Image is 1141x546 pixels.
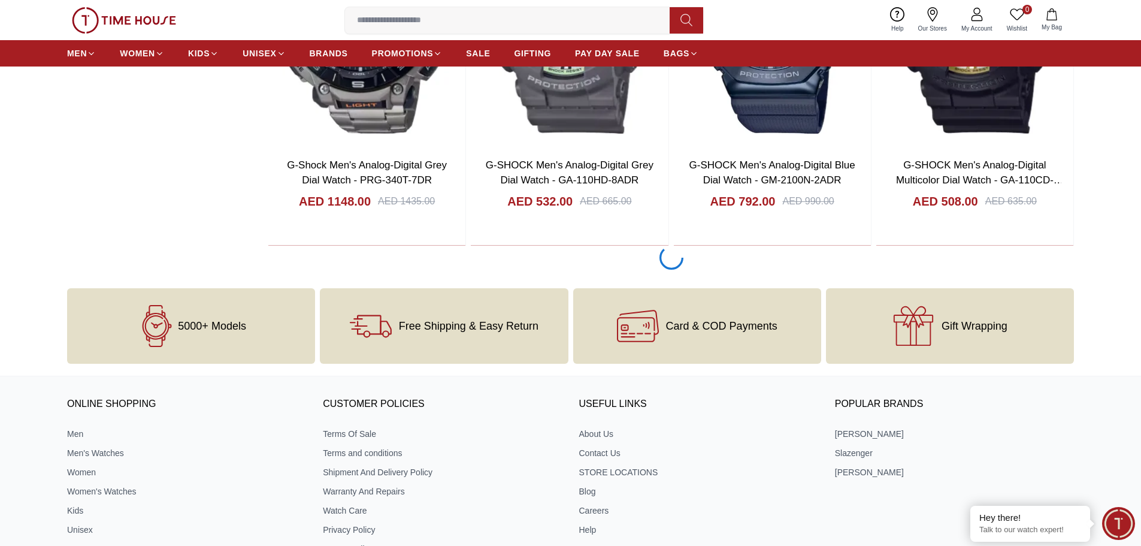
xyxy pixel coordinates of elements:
[580,194,631,209] div: AED 665.00
[664,47,689,59] span: BAGS
[323,505,562,517] a: Watch Care
[67,505,306,517] a: Kids
[664,43,698,64] a: BAGS
[985,194,1037,209] div: AED 635.00
[1002,24,1032,33] span: Wishlist
[323,524,562,536] a: Privacy Policy
[1000,5,1034,35] a: 0Wishlist
[486,159,653,186] a: G-SHOCK Men's Analog-Digital Grey Dial Watch - GA-110HD-8ADR
[310,47,348,59] span: BRANDS
[399,320,538,332] span: Free Shipping & Easy Return
[67,43,96,64] a: MEN
[514,43,551,64] a: GIFTING
[1037,23,1067,32] span: My Bag
[575,43,640,64] a: PAY DAY SALE
[67,466,306,478] a: Women
[67,428,306,440] a: Men
[188,47,210,59] span: KIDS
[1102,507,1135,540] div: Chat Widget
[911,5,954,35] a: Our Stores
[575,47,640,59] span: PAY DAY SALE
[378,194,435,209] div: AED 1435.00
[67,524,306,536] a: Unisex
[514,47,551,59] span: GIFTING
[120,43,164,64] a: WOMEN
[323,466,562,478] a: Shipment And Delivery Policy
[666,320,777,332] span: Card & COD Payments
[579,447,818,459] a: Contact Us
[913,24,952,33] span: Our Stores
[466,43,490,64] a: SALE
[299,193,371,210] h4: AED 1148.00
[579,396,818,414] h3: USEFUL LINKS
[323,396,562,414] h3: CUSTOMER POLICIES
[913,193,978,210] h4: AED 508.00
[835,428,1074,440] a: [PERSON_NAME]
[579,428,818,440] a: About Us
[72,7,176,34] img: ...
[782,194,834,209] div: AED 990.00
[243,47,276,59] span: UNISEX
[710,193,776,210] h4: AED 792.00
[1034,6,1069,34] button: My Bag
[323,447,562,459] a: Terms and conditions
[310,43,348,64] a: BRANDS
[323,485,562,497] a: Warranty And Repairs
[323,428,562,440] a: Terms Of Sale
[372,47,434,59] span: PROMOTIONS
[188,43,219,64] a: KIDS
[896,159,1064,201] a: G-SHOCK Men's Analog-Digital Multicolor Dial Watch - GA-110CD-1A9DR
[1022,5,1032,14] span: 0
[579,466,818,478] a: STORE LOCATIONS
[466,47,490,59] span: SALE
[979,512,1081,524] div: Hey there!
[579,485,818,497] a: Blog
[67,396,306,414] h3: ONLINE SHOPPING
[942,320,1007,332] span: Gift Wrapping
[835,466,1074,478] a: [PERSON_NAME]
[979,525,1081,535] p: Talk to our watch expert!
[178,320,246,332] span: 5000+ Models
[120,47,155,59] span: WOMEN
[372,43,443,64] a: PROMOTIONS
[243,43,285,64] a: UNISEX
[835,447,1074,459] a: Slazenger
[886,24,909,33] span: Help
[835,396,1074,414] h3: Popular Brands
[67,47,87,59] span: MEN
[67,485,306,497] a: Women's Watches
[689,159,855,186] a: G-SHOCK Men's Analog-Digital Blue Dial Watch - GM-2100N-2ADR
[579,524,818,536] a: Help
[507,193,573,210] h4: AED 532.00
[579,505,818,517] a: Careers
[884,5,911,35] a: Help
[287,159,447,186] a: G-Shock Men's Analog-Digital Grey Dial Watch - PRG-340T-7DR
[957,24,997,33] span: My Account
[67,447,306,459] a: Men's Watches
